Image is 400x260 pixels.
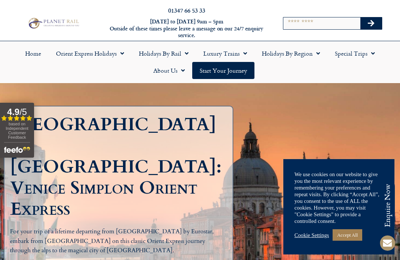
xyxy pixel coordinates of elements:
a: Accept All [333,229,362,241]
a: Luxury Trains [196,45,254,62]
p: For your trip of a lifetime departing from [GEOGRAPHIC_DATA] by Eurostar, embark from [GEOGRAPHIC... [10,227,221,256]
a: Orient Express Holidays [49,45,131,62]
a: Holidays by Rail [131,45,196,62]
a: Special Trips [327,45,382,62]
a: Start your Journey [192,62,254,79]
img: Planet Rail Train Holidays Logo [26,17,80,30]
a: About Us [146,62,192,79]
a: Cookie Settings [294,232,329,238]
button: Search [360,17,382,29]
nav: Menu [4,45,396,79]
h6: [DATE] to [DATE] 9am – 5pm Outside of these times please leave a message on our 24/7 enquiry serv... [109,18,265,39]
a: Holidays by Region [254,45,327,62]
a: 01347 66 53 33 [168,6,205,14]
div: We use cookies on our website to give you the most relevant experience by remembering your prefer... [294,171,383,224]
a: Home [18,45,49,62]
h1: [GEOGRAPHIC_DATA] to [GEOGRAPHIC_DATA]: Venice Simplon Orient Express [10,114,221,220]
